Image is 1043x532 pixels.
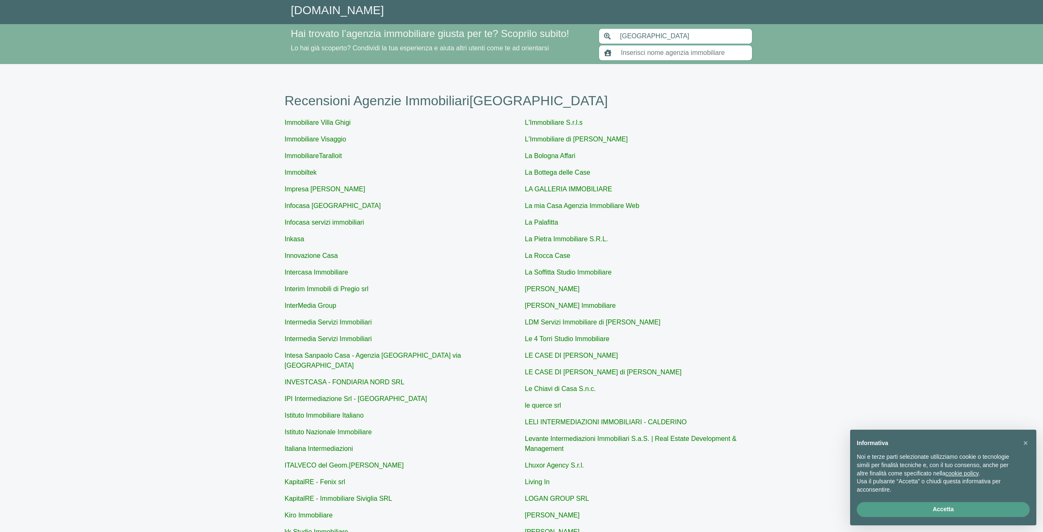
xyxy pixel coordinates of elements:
[525,235,608,242] a: La Pietra Immobiliare S.R.L.
[285,352,461,369] a: Intesa Sanpaolo Casa - Agenzia [GEOGRAPHIC_DATA] via [GEOGRAPHIC_DATA]
[525,385,596,392] a: Le Chiavi di Casa S.n.c.
[285,219,364,226] a: Infocasa servizi immobiliari
[285,119,351,126] a: Immobiliare Villa Ghigi
[525,352,618,359] a: LE CASE DI [PERSON_NAME]
[857,502,1030,517] button: Accetta
[285,379,404,386] a: INVESTCASA - FONDIARIA NORD SRL
[285,285,369,292] a: Interim Immobili di Pregio srl
[525,252,570,259] a: La Rocca Case
[525,418,687,426] a: LELI INTERMEDIAZIONI IMMOBILIARI - CALDERINO
[285,169,317,176] a: Immobiltek
[1019,436,1032,450] button: Chiudi questa informativa
[285,93,759,109] h1: Recensioni Agenzie Immobiliari [GEOGRAPHIC_DATA]
[285,302,337,309] a: InterMedia Group
[857,453,1016,478] p: Noi e terze parti selezionate utilizziamo cookie o tecnologie simili per finalità tecniche e, con...
[285,445,353,452] a: Italiana Intermediazioni
[291,4,384,17] a: [DOMAIN_NAME]
[525,119,583,126] a: L'Immobiliare S.r.l.s
[525,269,612,276] a: La Soffitta Studio Immobiliare
[525,512,580,519] a: [PERSON_NAME]
[285,269,348,276] a: Intercasa Immobiliare
[285,252,338,259] a: Innovazione Casa
[616,45,752,61] input: Inserisci nome agenzia immobiliare
[285,186,365,193] a: Impresa [PERSON_NAME]
[525,319,661,326] a: LDM Servizi Immobiliare di [PERSON_NAME]
[285,235,304,242] a: Inkasa
[525,136,628,143] a: L'Immobiliare di [PERSON_NAME]
[525,285,580,292] a: [PERSON_NAME]
[285,152,342,159] a: ImmobiliareTaralloit
[525,435,737,452] a: Levante Intermediazioni Immobiliari S.a.S. | Real Estate Development & Management
[285,512,333,519] a: Kiro Immobiliare
[525,335,609,342] a: Le 4 Torri Studio Immobiliare
[285,495,392,502] a: KapitalRE - Immobiliare Siviglia SRL
[525,369,682,376] a: LE CASE DI [PERSON_NAME] di [PERSON_NAME]
[857,478,1016,494] p: Usa il pulsante “Accetta” o chiudi questa informativa per acconsentire.
[525,219,558,226] a: La Palafitta
[525,495,589,502] a: LOGAN GROUP SRL
[525,402,561,409] a: le querce srl
[945,470,978,477] a: cookie policy - il link si apre in una nuova scheda
[285,395,427,402] a: IPI Intermediazione Srl - [GEOGRAPHIC_DATA]
[285,335,372,342] a: Intermedia Servizi Immobiliari
[857,440,1016,447] h2: Informativa
[525,202,639,209] a: La mia Casa Agenzia Immobiliare Web
[1023,438,1028,448] span: ×
[285,478,345,485] a: KapitalRE - Fenix srl
[285,412,364,419] a: Istituto Immobiliare Italiano
[525,152,576,159] a: La Bologna Affari
[615,28,752,44] input: Inserisci area di ricerca (Comune o Provincia)
[291,28,589,40] h4: Hai trovato l’agenzia immobiliare giusta per te? Scoprilo subito!
[525,169,590,176] a: La Bottega delle Case
[285,428,372,435] a: Istituto Nazionale Immobiliare
[525,186,612,193] a: LA GALLERIA IMMOBILIARE
[525,478,550,485] a: Living In
[285,202,381,209] a: Infocasa [GEOGRAPHIC_DATA]
[285,136,346,143] a: Immobiliare Visaggio
[525,462,584,469] a: Lhuxor Agency S.r.l.
[291,43,589,53] p: Lo hai già scoperto? Condividi la tua esperienza e aiuta altri utenti come te ad orientarsi
[285,319,372,326] a: Intermedia Servizi Immobiliari
[285,462,404,469] a: ITALVECO del Geom.[PERSON_NAME]
[525,302,616,309] a: [PERSON_NAME] Immobiliare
